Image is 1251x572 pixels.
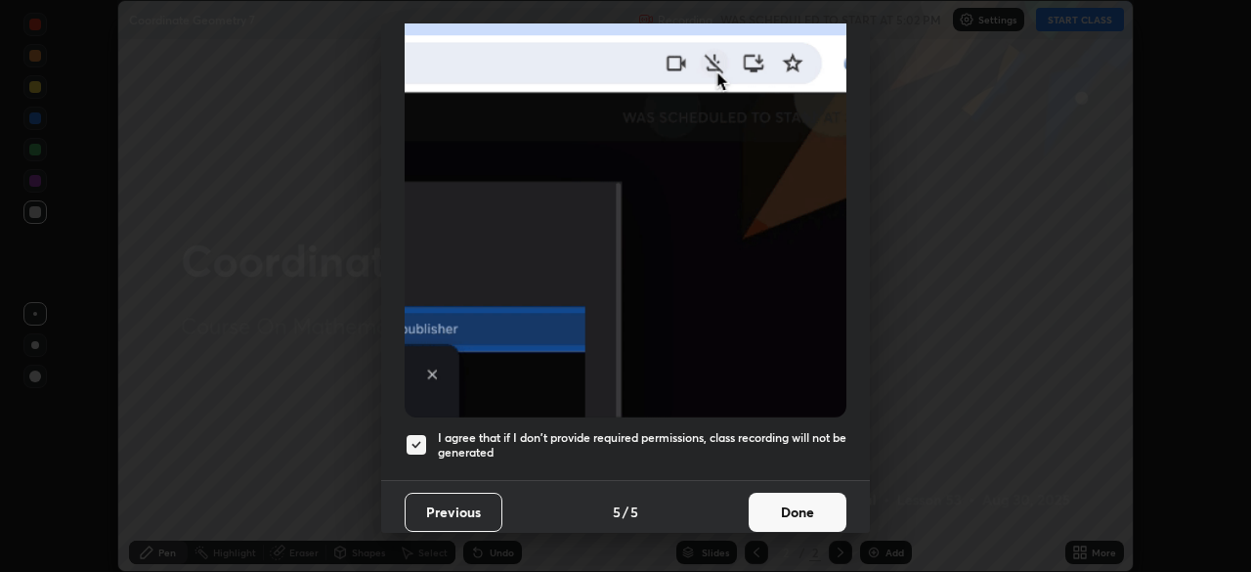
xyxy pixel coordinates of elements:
[613,502,621,522] h4: 5
[630,502,638,522] h4: 5
[438,430,846,461] h5: I agree that if I don't provide required permissions, class recording will not be generated
[405,493,502,532] button: Previous
[749,493,846,532] button: Done
[623,502,628,522] h4: /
